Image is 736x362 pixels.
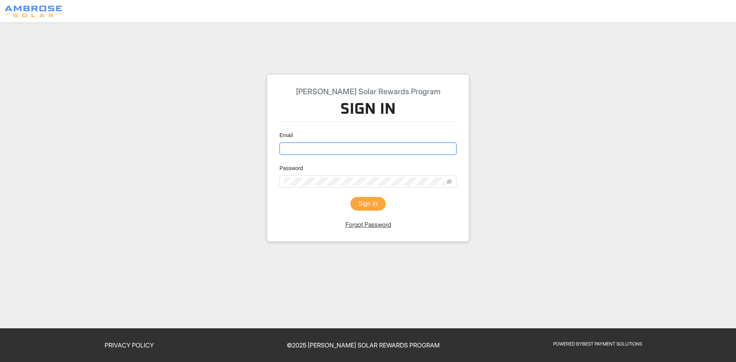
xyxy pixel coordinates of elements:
p: © 2025 [PERSON_NAME] Solar Rewards Program [251,341,476,350]
img: Program logo [5,6,62,17]
a: Privacy Policy [105,341,154,349]
h5: [PERSON_NAME] Solar Rewards Program [279,87,457,96]
input: Password [284,177,445,186]
a: Forgot Password [345,221,391,228]
input: Email [279,143,457,155]
label: Password [279,164,308,172]
a: Powered ByBest Payment Solutions [553,341,642,347]
label: Email [279,131,298,139]
span: eye-invisible [447,179,452,184]
button: Sign In [350,197,386,211]
h3: Sign In [279,100,457,122]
